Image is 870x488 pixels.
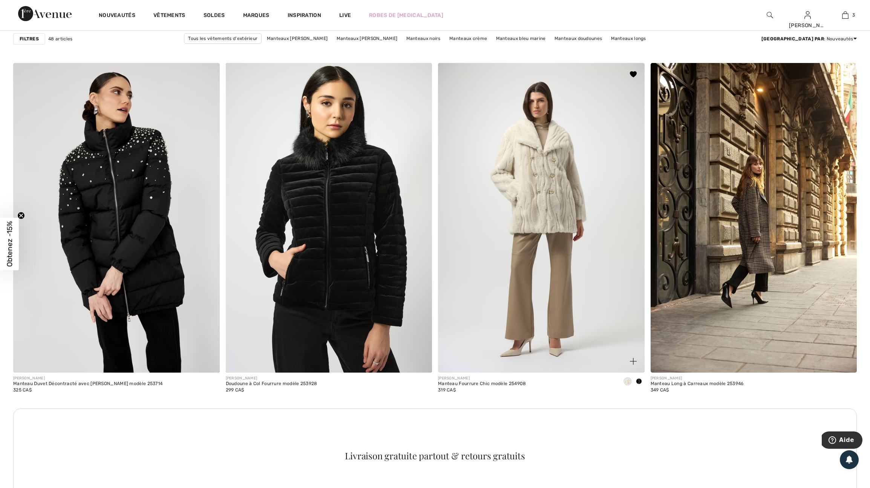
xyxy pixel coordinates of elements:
span: 319 CA$ [438,387,456,393]
div: Cream [622,376,633,388]
div: Manteau Fourrure Chic modèle 254908 [438,381,526,387]
div: [PERSON_NAME] [651,376,744,381]
div: : Nouveautés [761,35,857,42]
a: Nouveautés [99,12,135,20]
strong: [GEOGRAPHIC_DATA] par [761,36,824,41]
span: 325 CA$ [13,387,32,393]
span: 349 CA$ [651,387,669,393]
div: Livraison gratuite partout & retours gratuits [31,451,840,460]
div: Manteau Duvet Décontracté avec [PERSON_NAME] modèle 253714 [13,381,162,387]
span: 3 [852,12,855,18]
div: [PERSON_NAME] [13,376,162,381]
div: [PERSON_NAME] [438,376,526,381]
span: Inspiration [288,12,321,20]
img: Manteau Fourrure Chic modèle 254908. Noir [438,63,645,373]
div: Black [633,376,645,388]
img: heart_black.svg [630,71,637,77]
div: [PERSON_NAME] [789,21,826,29]
button: Close teaser [17,212,25,219]
a: Robes de [MEDICAL_DATA] [369,11,443,19]
div: [PERSON_NAME] [226,376,317,381]
img: recherche [767,11,773,20]
img: Manteau Duvet Décontracté avec Bijoux modèle 253714. Noir [13,63,220,373]
a: Manteaux [PERSON_NAME] [333,34,401,43]
strong: Filtres [20,35,39,42]
div: Doudoune à Col Fourrure modèle 253928 [226,381,317,387]
a: Live [339,11,351,19]
img: Manteau Long à Carreaux modèle 253946. Camel/multi [651,63,857,373]
a: Manteaux bleu marine [492,34,550,43]
a: Tous les vêtements d'extérieur [184,33,262,44]
a: Manteaux longs [607,34,650,43]
a: Manteaux [PERSON_NAME] [263,34,332,43]
iframe: Ouvre un widget dans lequel vous pouvez trouver plus d’informations [822,431,862,450]
a: Soldes [204,12,225,20]
a: Manteaux noirs [403,34,444,43]
img: plus_v2.svg [630,358,637,365]
div: Manteau Long à Carreaux modèle 253946 [651,381,744,387]
a: Se connecter [804,11,811,18]
a: Manteaux doudounes [551,34,606,43]
a: 3 [827,11,864,20]
img: Mon panier [842,11,849,20]
span: 299 CA$ [226,387,244,393]
img: Doudoune à Col Fourrure modèle 253928. Noir [226,63,432,373]
a: Manteaux crème [446,34,491,43]
a: Vêtements [153,12,185,20]
span: Obtenez -15% [5,221,14,267]
img: Mes infos [804,11,811,20]
img: 1ère Avenue [18,6,72,21]
a: Marques [243,12,270,20]
span: 48 articles [48,35,72,42]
